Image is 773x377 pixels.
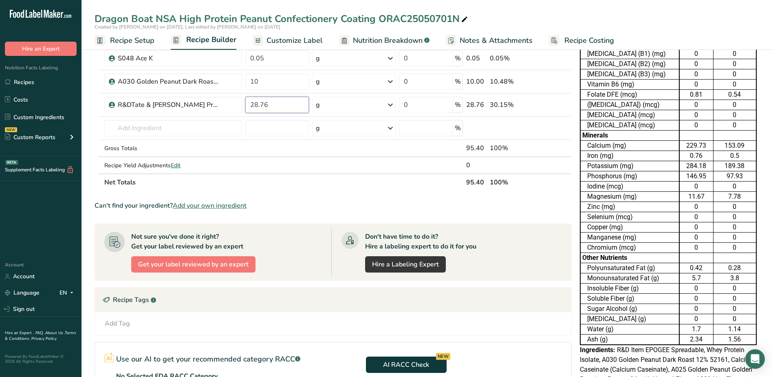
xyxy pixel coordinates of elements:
td: [MEDICAL_DATA] (mcg) [580,110,679,120]
td: Zinc (mg) [580,202,679,212]
td: Soluble Fiber (g) [580,294,679,304]
td: [MEDICAL_DATA] (B1) (mg) [580,49,679,59]
td: Monounsaturated Fat (g) [580,273,679,284]
td: [MEDICAL_DATA] (g) [580,314,679,324]
span: Ingredients: [580,346,615,354]
div: NEW [5,127,17,132]
td: Iodine (mcg) [580,182,679,192]
div: BETA [5,160,18,165]
div: Recipe Tags [95,288,571,312]
div: 229.73 [681,141,711,151]
div: 0 [715,49,754,59]
div: 0 [715,202,754,212]
a: Customize Label [253,31,323,50]
td: Vitamin B6 (mg) [580,80,679,90]
div: 284.18 [681,161,711,171]
td: Manganese (mg) [580,233,679,243]
div: 0 [681,120,711,130]
div: 1.14 [715,324,754,334]
td: Chromium (mcg) [580,243,679,253]
td: Sugar Alcohol (g) [580,304,679,314]
td: Polyunsaturated Fat (g) [580,263,679,273]
p: Use our AI to get your recommended category RACC [116,354,300,365]
div: R&DTate & [PERSON_NAME] Promitor Soluble Fibre 70H R [118,100,220,110]
div: Don't have time to do it? Hire a labeling expert to do it for you [365,232,476,251]
div: 0 [715,314,754,324]
div: 0 [681,314,711,324]
a: About Us . [45,330,65,336]
div: 0 [715,182,754,191]
span: Recipe Setup [110,35,154,46]
div: g [316,123,320,133]
div: 0 [715,59,754,69]
span: Notes & Attachments [460,35,533,46]
div: Not sure you've done it right? Get your label reviewed by an expert [131,232,243,251]
div: 2.34 [681,335,711,344]
button: Get your label reviewed by an expert [131,256,255,273]
span: Created by [PERSON_NAME] on [DATE], Last edited by [PERSON_NAME] on [DATE] [95,24,280,30]
div: Recipe Yield Adjustments [104,161,242,170]
div: 0.42 [681,263,711,273]
div: 10.00 [466,77,487,86]
td: Phosphorus (mg) [580,171,679,182]
div: 0.5 [715,151,754,161]
div: A030 Golden Peanut Dark Roast 12% 52161 [118,77,220,86]
td: Selenium (mcg) [580,212,679,222]
div: 0 [681,100,711,110]
td: [MEDICAL_DATA] (B2) (mg) [580,59,679,69]
div: 7.78 [715,192,754,202]
div: 0 [681,202,711,212]
span: AI RACC Check [383,360,429,370]
span: Nutrition Breakdown [353,35,423,46]
div: Open Intercom Messenger [745,349,765,369]
a: Hire a Labeling Expert [365,256,446,273]
button: Hire an Expert [5,42,77,56]
div: 0 [715,243,754,253]
div: 189.38 [715,161,754,171]
span: Recipe Costing [564,35,614,46]
div: 0.05 [466,53,487,63]
div: 0 [715,304,754,314]
div: Dragon Boat NSA High Protein Peanut Confectionery Coating ORAC25050701N [95,11,469,26]
div: 0 [681,182,711,191]
div: 0 [715,284,754,293]
div: 153.09 [715,141,754,151]
td: Other Nutrients [580,253,679,263]
td: Minerals [580,131,679,141]
td: Water (g) [580,324,679,335]
div: 0 [681,212,711,222]
div: g [316,77,320,86]
div: Can't find your ingredient? [95,201,572,211]
div: 1.56 [715,335,754,344]
a: Terms & Conditions . [5,330,76,342]
input: Add Ingredient [104,120,242,136]
div: g [316,53,320,63]
div: Custom Reports [5,133,55,142]
td: Calcium (mg) [580,141,679,151]
div: 3.8 [715,273,754,283]
a: Privacy Policy [31,336,57,342]
div: 95.40 [466,143,487,153]
div: 10.48% [490,77,533,86]
td: ([MEDICAL_DATA]) (mcg) [580,100,679,110]
div: 0 [681,69,711,79]
span: Recipe Builder [186,34,236,45]
span: Get your label reviewed by an expert [138,259,249,269]
span: Customize Label [266,35,323,46]
div: 0 [681,59,711,69]
td: [MEDICAL_DATA] (B3) (mg) [580,69,679,80]
a: Notes & Attachments [446,31,533,50]
div: 11.67 [681,192,711,202]
div: 0.05% [490,53,533,63]
div: EN [59,288,77,298]
a: Hire an Expert . [5,330,34,336]
div: 0 [715,222,754,232]
div: 5.7 [681,273,711,283]
a: Language [5,286,40,300]
div: 0 [715,80,754,89]
div: 0 [715,233,754,242]
div: 0 [681,49,711,59]
div: 0 [715,110,754,120]
div: 0 [681,243,711,253]
div: 146.95 [681,171,711,181]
